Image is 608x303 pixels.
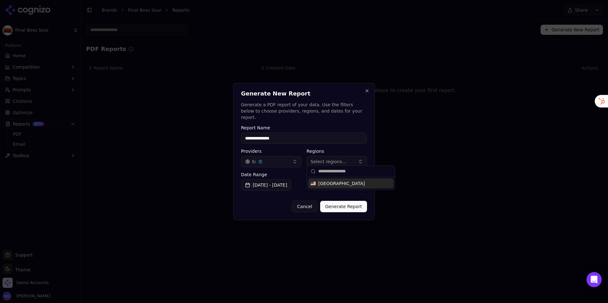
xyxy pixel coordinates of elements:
[292,201,317,212] button: Cancel
[241,179,291,191] button: [DATE] - [DATE]
[241,149,301,153] label: Providers
[241,172,367,177] label: Date Range
[320,201,367,212] button: Generate Report
[318,180,365,187] span: [GEOGRAPHIC_DATA]
[241,126,367,130] label: Report Name
[241,102,367,121] p: Generate a PDF report of your data. Use the filters below to choose providers, regions, and dates...
[311,181,316,186] img: United States
[311,158,346,165] span: Select regions...
[307,149,367,153] label: Regions
[241,91,367,96] h2: Generate New Report
[307,177,395,190] div: Suggestions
